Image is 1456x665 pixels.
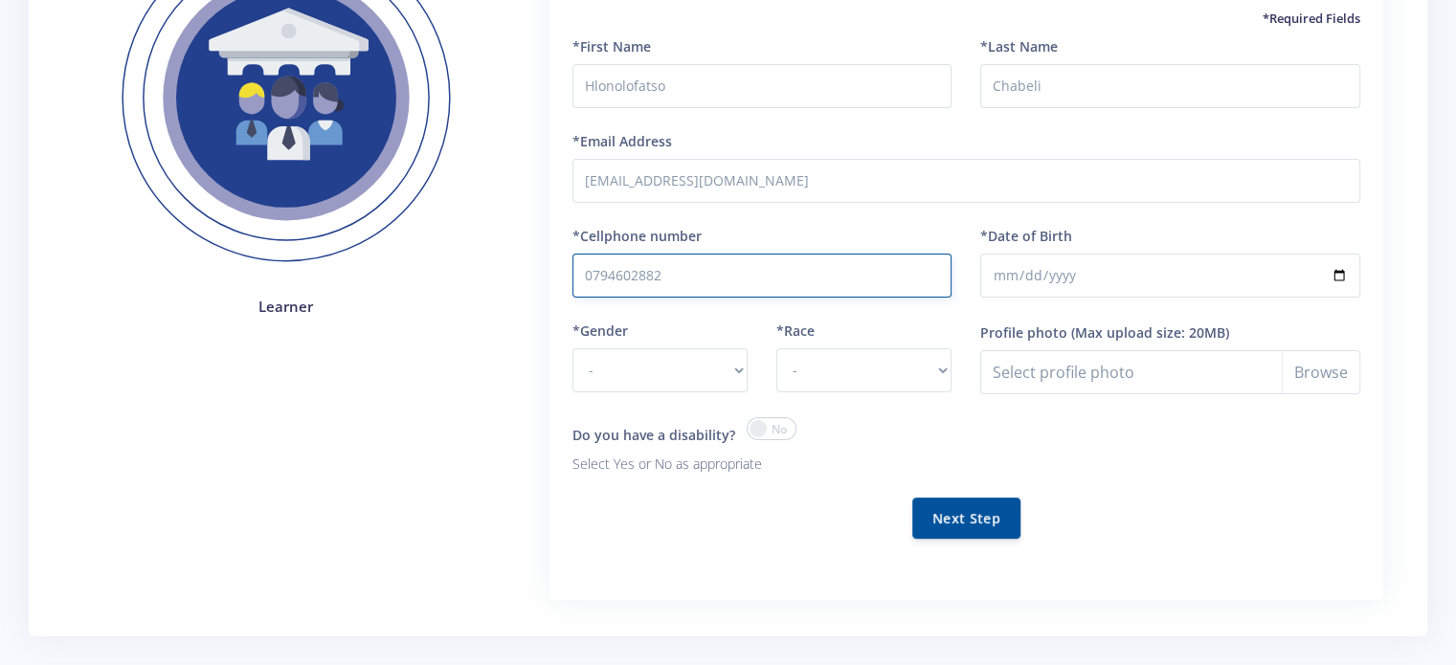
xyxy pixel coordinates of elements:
[572,254,952,298] input: Number with no spaces
[912,498,1020,539] button: Next Step
[776,321,815,341] label: *Race
[88,296,484,318] h4: Learner
[980,226,1072,246] label: *Date of Birth
[572,321,628,341] label: *Gender
[980,64,1360,108] input: Last Name
[572,453,952,476] p: Select Yes or No as appropriate
[572,64,952,108] input: First Name
[572,36,651,56] label: *First Name
[980,322,1067,343] label: Profile photo
[572,131,672,151] label: *Email Address
[980,36,1058,56] label: *Last Name
[572,425,735,445] label: Do you have a disability?
[572,226,702,246] label: *Cellphone number
[1071,322,1229,343] label: (Max upload size: 20MB)
[572,159,1360,203] input: Email Address
[572,10,1360,29] h5: *Required Fields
